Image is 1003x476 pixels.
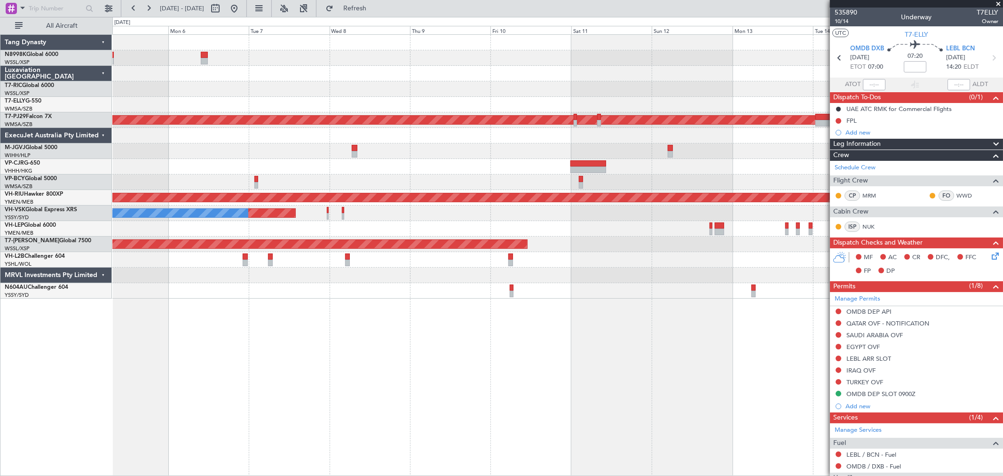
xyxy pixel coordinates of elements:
[833,92,881,103] span: Dispatch To-Dos
[977,8,998,17] span: T7ELLY
[5,254,24,259] span: VH-L2B
[901,13,932,23] div: Underway
[5,121,32,128] a: WMSA/SZB
[813,26,893,34] div: Tue 14
[833,413,858,423] span: Services
[5,238,59,244] span: T7-[PERSON_NAME]
[249,26,329,34] div: Tue 7
[652,26,732,34] div: Sun 12
[939,190,954,201] div: FO
[5,105,32,112] a: WMSA/SZB
[846,117,857,125] div: FPL
[845,402,998,410] div: Add new
[969,92,983,102] span: (0/1)
[5,207,77,213] a: VH-VSKGlobal Express XRS
[5,145,25,151] span: M-JGVJ
[24,23,99,29] span: All Aircraft
[5,191,63,197] a: VH-RIUHawker 800XP
[5,198,33,206] a: YMEN/MEB
[5,98,25,104] span: T7-ELLY
[335,5,375,12] span: Refresh
[5,114,52,119] a: T7-PJ29Falcon 7X
[5,207,25,213] span: VH-VSK
[168,26,249,34] div: Mon 6
[5,52,26,57] span: N8998K
[846,462,901,470] a: OMDB / DXB - Fuel
[833,175,868,186] span: Flight Crew
[908,52,923,61] span: 07:20
[832,29,849,37] button: UTC
[410,26,490,34] div: Thu 9
[846,343,880,351] div: EGYPT OVF
[845,128,998,136] div: Add new
[835,426,882,435] a: Manage Services
[846,451,896,459] a: LEBL / BCN - Fuel
[5,238,91,244] a: T7-[PERSON_NAME]Global 7500
[972,80,988,89] span: ALDT
[733,26,813,34] div: Mon 13
[5,254,65,259] a: VH-L2BChallenger 604
[835,17,857,25] span: 10/14
[5,83,54,88] a: T7-RICGlobal 6000
[5,176,25,182] span: VP-BCY
[160,4,204,13] span: [DATE] - [DATE]
[905,30,928,40] span: T7-ELLY
[5,83,22,88] span: T7-RIC
[946,44,975,54] span: LEBL BCN
[833,206,869,217] span: Cabin Crew
[862,191,884,200] a: MRM
[964,63,979,72] span: ELDT
[835,294,880,304] a: Manage Permits
[5,152,31,159] a: WIHH/HLP
[846,319,929,327] div: QATAR OVF - NOTIFICATION
[5,52,58,57] a: N8998KGlobal 6000
[956,191,978,200] a: WWD
[846,308,892,316] div: OMDB DEP API
[5,183,32,190] a: WMSA/SZB
[835,163,876,173] a: Schedule Crew
[5,167,32,175] a: VHHH/HKG
[846,331,903,339] div: SAUDI ARABIA OVF
[833,438,846,449] span: Fuel
[846,355,891,363] div: LEBL ARR SLOT
[321,1,378,16] button: Refresh
[850,63,866,72] span: ETOT
[845,190,860,201] div: CP
[845,222,860,232] div: ISP
[850,44,884,54] span: OMDB DXB
[5,222,24,228] span: VH-LEP
[965,253,976,262] span: FFC
[946,53,965,63] span: [DATE]
[5,230,33,237] a: YMEN/MEB
[5,222,56,228] a: VH-LEPGlobal 6000
[571,26,652,34] div: Sat 11
[833,281,855,292] span: Permits
[5,160,40,166] a: VP-CJRG-650
[977,17,998,25] span: Owner
[5,292,29,299] a: YSSY/SYD
[969,281,983,291] span: (1/8)
[5,191,24,197] span: VH-RIU
[490,26,571,34] div: Fri 10
[330,26,410,34] div: Wed 8
[846,105,952,113] div: UAE ATC RMK for Commercial Flights
[5,176,57,182] a: VP-BCYGlobal 5000
[946,63,961,72] span: 14:20
[912,253,920,262] span: CR
[864,253,873,262] span: MF
[862,222,884,231] a: NUK
[868,63,883,72] span: 07:00
[846,378,883,386] div: TURKEY OVF
[886,267,895,276] span: DP
[835,8,857,17] span: 535890
[5,285,28,290] span: N604AU
[5,98,41,104] a: T7-ELLYG-550
[29,1,83,16] input: Trip Number
[888,253,897,262] span: AC
[5,285,68,290] a: N604AUChallenger 604
[864,267,871,276] span: FP
[5,245,30,252] a: WSSL/XSP
[846,366,876,374] div: IRAQ OVF
[833,139,881,150] span: Leg Information
[846,390,916,398] div: OMDB DEP SLOT 0900Z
